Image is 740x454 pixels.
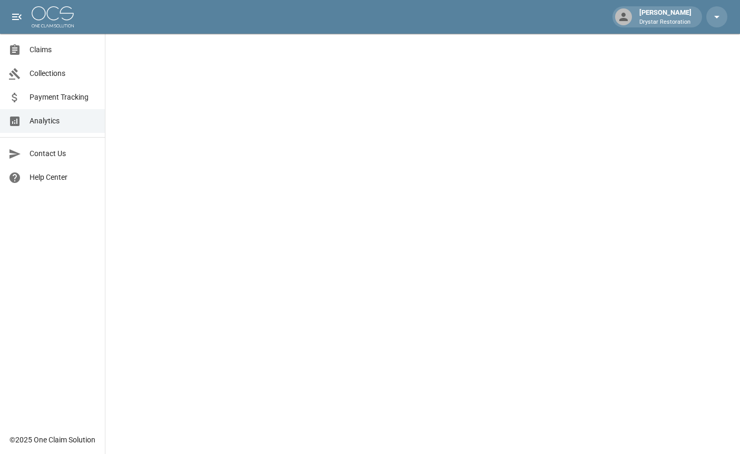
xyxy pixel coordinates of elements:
img: ocs-logo-white-transparent.png [32,6,74,27]
span: Collections [30,68,96,79]
iframe: Embedded Dashboard [105,34,740,451]
span: Payment Tracking [30,92,96,103]
span: Analytics [30,115,96,127]
span: Contact Us [30,148,96,159]
span: Help Center [30,172,96,183]
span: Claims [30,44,96,55]
p: Drystar Restoration [639,18,692,27]
button: open drawer [6,6,27,27]
div: [PERSON_NAME] [635,7,696,26]
div: © 2025 One Claim Solution [9,434,95,445]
